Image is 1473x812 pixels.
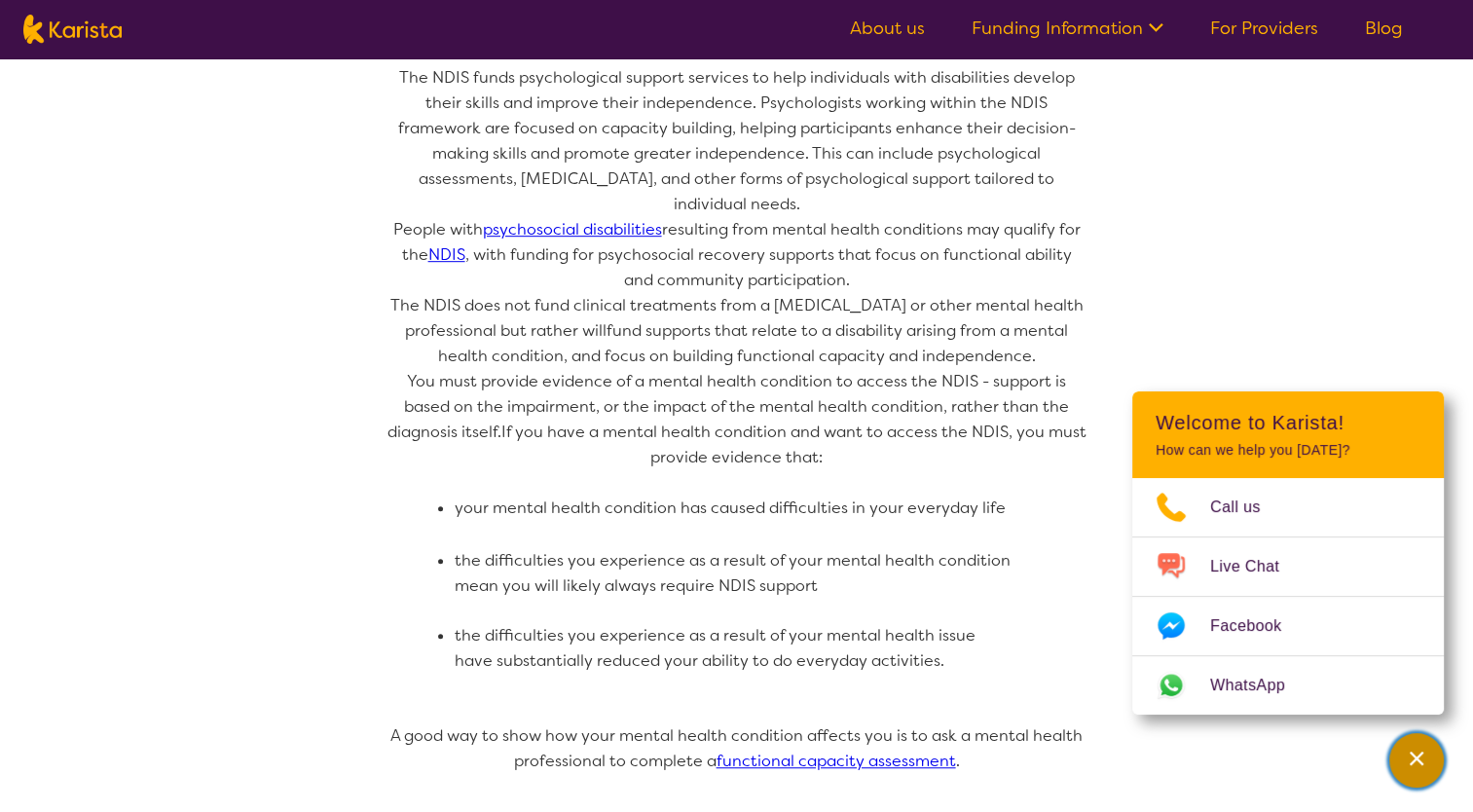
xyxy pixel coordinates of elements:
[1210,671,1308,700] span: WhatsApp
[1132,656,1444,715] a: Web link opens in a new tab.
[455,548,1015,599] li: the difficulties you experience as a result of your mental health condition mean you will likely ...
[1365,17,1403,40] a: Blog
[1132,391,1444,715] div: Channel Menu
[1210,493,1284,522] span: Call us
[387,371,1074,442] span: You must provide evidence of a mental health condition to access the NDIS - support is based on t...
[483,219,662,240] a: psychosocial disabilities
[455,623,1015,674] li: the difficulties you experience as a result of your mental health issue have substantially reduce...
[428,244,465,265] a: NDIS
[1210,611,1305,641] span: Facebook
[387,293,1087,369] p: The NDIS does not fund clinical treatments from a [MEDICAL_DATA] or other mental health professio...
[1156,411,1420,434] h2: Welcome to Karista!
[387,217,1087,293] p: People with resulting from mental health conditions may qualify for the , with funding for psycho...
[438,320,1073,366] span: fund supports that relate to a disability arising from a mental health condition, and focus on bu...
[390,725,1086,771] span: A good way to show how your mental health condition affects you is to ask a mental health profess...
[717,751,956,771] a: functional capacity assessment
[387,65,1087,217] p: The NDIS funds psychological support services to help individuals with disabilities develop their...
[1389,733,1444,788] button: Channel Menu
[1156,442,1420,459] p: How can we help you [DATE]?
[23,15,122,44] img: Karista logo
[1210,552,1303,581] span: Live Chat
[972,17,1163,40] a: Funding Information
[455,496,1015,521] li: your mental health condition has caused difficulties in your everyday life
[1132,478,1444,715] ul: Choose channel
[501,422,1090,467] span: If you have a mental health condition and want to access the NDIS, you must provide evidence that:
[1210,17,1318,40] a: For Providers
[850,17,925,40] a: About us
